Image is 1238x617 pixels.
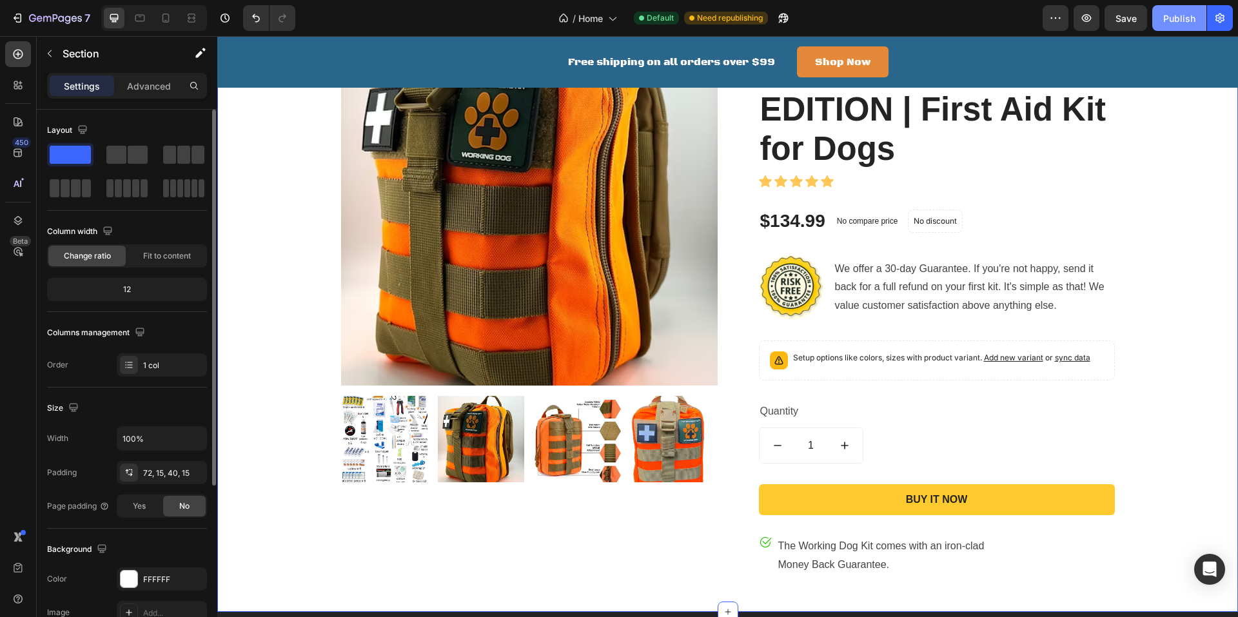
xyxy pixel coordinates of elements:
span: Change ratio [64,250,111,262]
div: Padding [47,467,77,478]
span: Home [578,12,603,25]
div: Color [47,573,67,585]
div: Width [47,433,68,444]
div: Column width [47,223,115,240]
div: Page padding [47,500,110,512]
button: increment [609,392,645,427]
span: Default [647,12,674,24]
span: Yes [133,500,146,512]
div: Size [47,400,81,417]
div: Layout [47,122,90,139]
div: Publish [1163,12,1195,25]
p: 7 [84,10,90,26]
button: Publish [1152,5,1206,31]
div: 1 col [143,360,204,371]
span: No [179,500,190,512]
span: or [826,317,873,326]
div: 72, 15, 40, 15 [143,467,204,479]
p: We offer a 30-day Guarantee. If you're not happy, send it back for a full refund on your first ki... [618,224,896,279]
p: No discount [696,179,740,191]
input: Auto [117,427,206,450]
img: Alt Image [542,219,606,284]
p: Setup options like colors, sizes with product variant. [576,315,873,328]
button: decrement [542,392,578,427]
input: quantity [578,392,609,427]
div: Buy It Now [689,456,751,471]
div: Columns management [47,324,148,342]
span: / [573,12,576,25]
div: Background [47,541,110,558]
span: Fit to content [143,250,191,262]
div: Beta [10,236,31,246]
span: Add new variant [767,317,826,326]
div: $134.99 [542,172,609,198]
p: Advanced [127,79,171,93]
span: sync data [838,317,873,326]
div: 450 [12,137,31,148]
div: Undo/Redo [243,5,295,31]
button: 7 [5,5,96,31]
p: Settings [64,79,100,93]
p: Section [63,46,168,61]
p: No compare price [620,181,681,189]
button: Buy It Now [542,448,898,479]
p: The Working Dog Kit comes with an iron-clad Money Back Guarantee. [561,501,767,538]
span: Need republishing [697,12,763,24]
div: Order [47,359,68,371]
div: Quantity [542,365,898,386]
div: FFFFFF [143,574,204,585]
div: Open Intercom Messenger [1194,554,1225,585]
span: Save [1115,13,1137,24]
button: Save [1105,5,1147,31]
div: 12 [50,280,204,299]
iframe: Design area [217,36,1238,617]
